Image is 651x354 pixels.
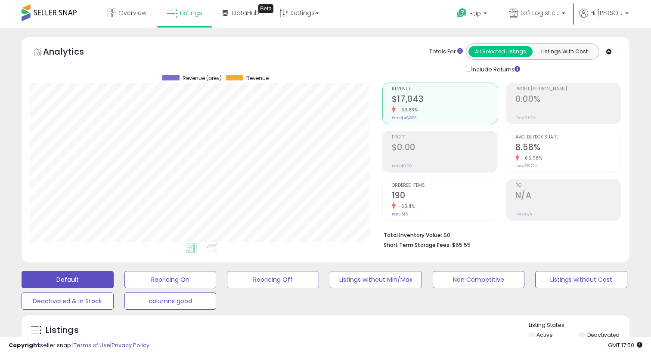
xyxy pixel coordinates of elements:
small: Prev: 25.22% [515,163,537,169]
small: Prev: $0.00 [392,163,412,169]
button: All Selected Listings [468,46,533,57]
span: Help [469,10,481,17]
div: seller snap | | [9,342,149,350]
small: Prev: $46,863 [392,115,417,120]
span: Revenue [392,87,497,92]
span: Lofi Logistics LLC [521,9,559,17]
button: Listings With Cost [532,46,596,57]
button: Repricing On [124,271,217,288]
span: 2025-09-11 17:50 GMT [608,341,642,349]
li: $0 [384,229,614,240]
button: Listings without Cost [535,271,627,288]
small: -63.63% [396,107,418,113]
a: Help [450,1,496,28]
b: Total Inventory Value: [384,231,442,239]
small: Prev: 515 [392,212,408,217]
span: Revenue [246,75,269,81]
small: -63.11% [396,203,415,209]
span: $65.55 [452,241,471,249]
h2: 8.58% [515,142,620,154]
h2: 0.00% [515,94,620,106]
h5: Listings [46,324,79,336]
h2: $17,043 [392,94,497,106]
span: Revenue (prev) [183,75,222,81]
button: Deactivated & In Stock [22,292,114,310]
small: Prev: 0.00% [515,115,536,120]
h2: $0.00 [392,142,497,154]
p: Listing States: [529,321,630,329]
span: Listings [180,9,202,17]
span: ROI [515,183,620,188]
span: Profit [392,135,497,140]
button: Default [22,271,114,288]
a: Privacy Policy [112,341,149,349]
b: Short Term Storage Fees: [384,241,451,249]
button: Listings without Min/Max [330,271,422,288]
h2: N/A [515,191,620,202]
a: Hi [PERSON_NAME] [579,9,629,28]
span: Ordered Items [392,183,497,188]
small: Prev: N/A [515,212,532,217]
span: DataHub [232,9,259,17]
div: Include Returns [459,64,530,74]
div: Tooltip anchor [258,4,273,13]
span: Overview [118,9,146,17]
div: Totals For [429,48,463,56]
h5: Analytics [43,46,101,60]
span: Profit [PERSON_NAME] [515,87,620,92]
button: Repricing Off [227,271,319,288]
h2: 190 [392,191,497,202]
small: -65.98% [519,155,542,161]
strong: Copyright [9,341,40,349]
span: Hi [PERSON_NAME] [590,9,623,17]
span: Avg. Buybox Share [515,135,620,140]
a: Terms of Use [74,341,110,349]
button: columns good [124,292,217,310]
i: Get Help [456,8,467,18]
button: Non Competitive [433,271,525,288]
